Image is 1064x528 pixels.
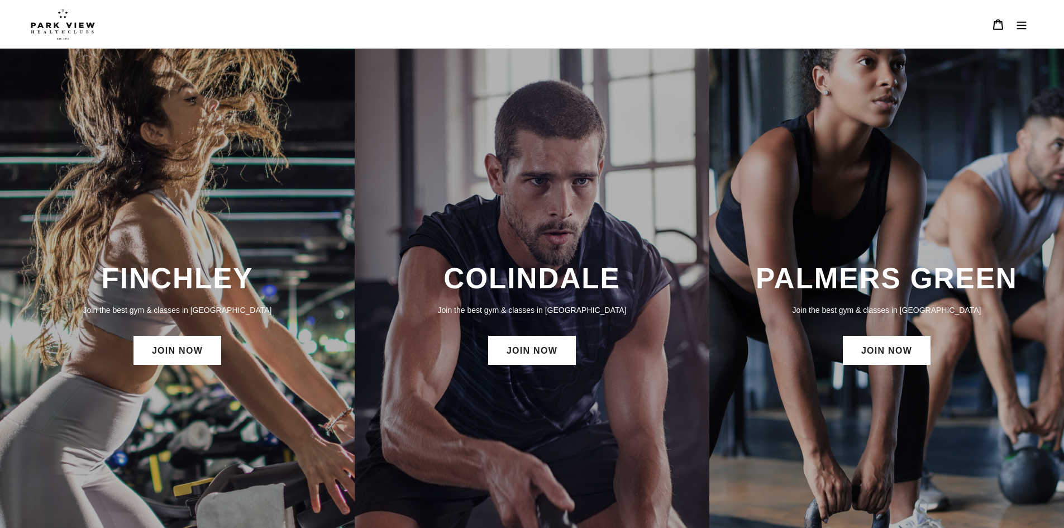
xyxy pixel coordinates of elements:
p: Join the best gym & classes in [GEOGRAPHIC_DATA] [721,304,1053,316]
p: Join the best gym & classes in [GEOGRAPHIC_DATA] [366,304,698,316]
h3: PALMERS GREEN [721,261,1053,296]
img: Park view health clubs is a gym near you. [31,8,95,40]
a: JOIN NOW: Colindale Membership [488,336,576,365]
a: JOIN NOW: Finchley Membership [133,336,221,365]
button: Menu [1010,12,1033,36]
h3: COLINDALE [366,261,698,296]
h3: FINCHLEY [11,261,343,296]
a: JOIN NOW: Palmers Green Membership [843,336,931,365]
p: Join the best gym & classes in [GEOGRAPHIC_DATA] [11,304,343,316]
